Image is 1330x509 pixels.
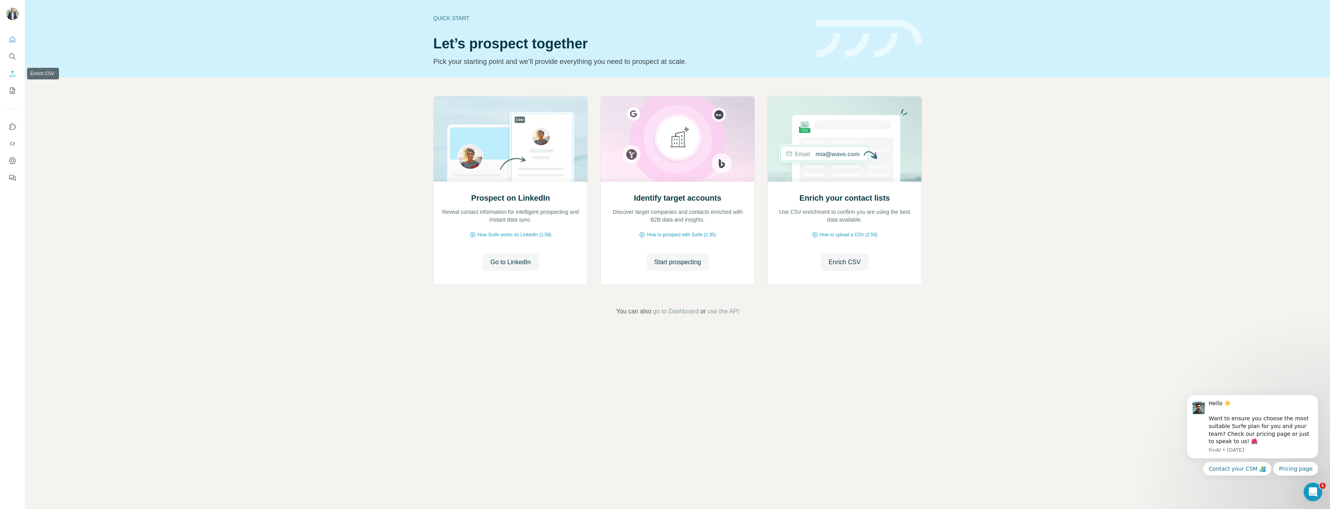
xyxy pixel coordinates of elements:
[441,208,580,224] p: Reveal contact information for intelligent prospecting and instant data sync.
[799,193,890,203] h2: Enrich your contact lists
[6,84,19,98] button: My lists
[821,254,868,271] button: Enrich CSV
[6,50,19,64] button: Search
[433,14,807,22] div: Quick start
[6,8,19,20] img: Avatar
[6,33,19,46] button: Quick start
[6,154,19,168] button: Dashboard
[608,208,747,224] p: Discover target companies and contacts enriched with B2B data and insights.
[433,36,807,52] h1: Let’s prospect together
[433,96,588,182] img: Prospect on LinkedIn
[616,307,651,316] span: You can also
[707,307,739,316] button: use the API
[816,20,922,58] img: banner
[634,193,722,203] h2: Identify target accounts
[820,231,877,238] span: How to upload a CSV (2:59)
[6,171,19,185] button: Feedback
[1175,388,1330,480] iframe: Intercom notifications message
[1320,483,1326,489] span: 1
[654,258,701,267] span: Start prospecting
[490,258,531,267] span: Go to LinkedIn
[829,258,861,267] span: Enrich CSV
[600,96,755,182] img: Identify target accounts
[646,254,709,271] button: Start prospecting
[700,307,706,316] span: or
[6,137,19,151] button: Use Surfe API
[1304,483,1322,501] iframe: Intercom live chat
[767,96,922,182] img: Enrich your contact lists
[6,67,19,81] button: Enrich CSV
[471,193,550,203] h2: Prospect on LinkedIn
[482,254,538,271] button: Go to LinkedIn
[647,231,716,238] span: How to prospect with Surfe (1:30)
[433,56,807,67] p: Pick your starting point and we’ll provide everything you need to prospect at scale.
[6,120,19,134] button: Use Surfe on LinkedIn
[775,208,914,224] p: Use CSV enrichment to confirm you are using the best data available.
[653,307,699,316] button: go to Dashboard
[477,231,551,238] span: How Surfe works on LinkedIn (1:58)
